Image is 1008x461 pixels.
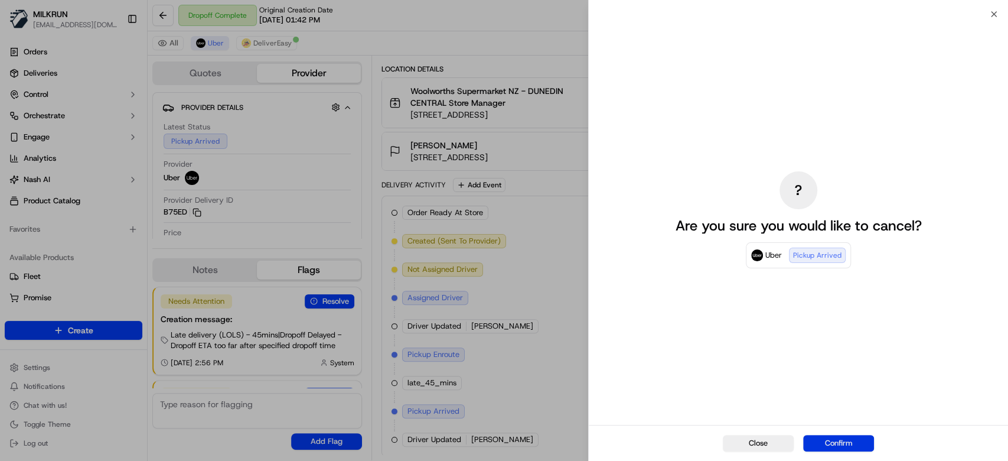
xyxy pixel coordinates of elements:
[803,435,874,452] button: Confirm
[765,249,782,261] span: Uber
[675,216,921,235] p: Are you sure you would like to cancel?
[751,249,763,261] img: Uber
[779,171,817,209] div: ?
[723,435,794,452] button: Close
